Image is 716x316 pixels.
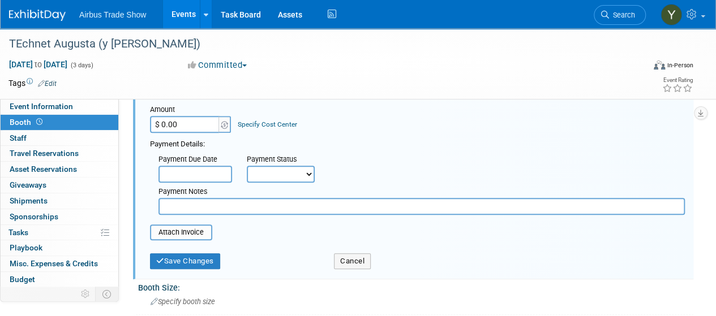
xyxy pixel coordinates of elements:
span: Asset Reservations [10,165,77,174]
button: Cancel [334,253,371,269]
span: Event Information [10,102,73,111]
span: Travel Reservations [10,149,79,158]
span: Specify booth size [151,297,215,306]
span: Budget [10,275,35,284]
a: Travel Reservations [1,146,118,161]
div: Booth Size: [138,279,693,293]
span: Giveaways [10,180,46,189]
span: [DATE] [DATE] [8,59,68,70]
span: Airbus Trade Show [79,10,146,19]
div: Event Rating [662,77,693,83]
button: Save Changes [150,253,220,269]
a: Misc. Expenses & Credits [1,256,118,271]
div: Payment Notes [158,187,685,198]
div: Payment Due Date [158,154,230,166]
a: Asset Reservations [1,162,118,177]
span: Shipments [10,196,48,205]
a: Search [594,5,646,25]
span: Staff [10,133,27,142]
td: Tags [8,77,57,89]
a: Booth [1,115,118,130]
span: Booth [10,118,45,127]
a: Tasks [1,225,118,240]
span: Misc. Expenses & Credits [10,259,98,268]
div: Event Format [593,59,693,76]
img: Yolanda Bauza [661,4,682,25]
a: Edit [38,80,57,88]
div: In-Person [667,61,693,70]
td: Toggle Event Tabs [96,287,119,301]
span: to [33,60,44,69]
a: Giveaways [1,178,118,193]
div: Payment Status [247,154,323,166]
div: Payment Details: [150,136,685,150]
a: Playbook [1,240,118,256]
img: ExhibitDay [9,10,66,21]
span: Sponsorships [10,212,58,221]
a: Specify Cost Center [238,120,297,128]
div: TEchnet Augusta (y [PERSON_NAME]) [5,34,635,54]
span: Search [609,11,635,19]
a: Sponsorships [1,209,118,224]
span: Booth not reserved yet [34,118,45,126]
button: Committed [184,59,251,71]
a: Shipments [1,193,118,209]
img: Format-Inperson.png [654,60,665,70]
a: Budget [1,272,118,287]
span: Tasks [8,228,28,237]
a: Staff [1,131,118,146]
div: Amount [150,105,232,116]
td: Personalize Event Tab Strip [76,287,96,301]
span: Playbook [10,243,42,252]
a: Event Information [1,99,118,114]
span: (3 days) [70,62,93,69]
